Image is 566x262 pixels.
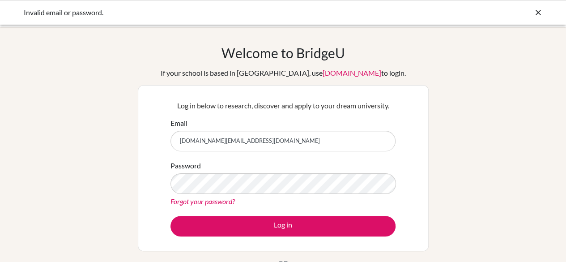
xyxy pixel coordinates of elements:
[170,100,396,111] p: Log in below to research, discover and apply to your dream university.
[161,68,406,78] div: If your school is based in [GEOGRAPHIC_DATA], use to login.
[221,45,345,61] h1: Welcome to BridgeU
[24,7,409,18] div: Invalid email or password.
[170,160,201,171] label: Password
[170,197,235,206] a: Forgot your password?
[170,118,187,129] label: Email
[323,69,381,77] a: [DOMAIN_NAME]
[170,216,396,236] button: Log in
